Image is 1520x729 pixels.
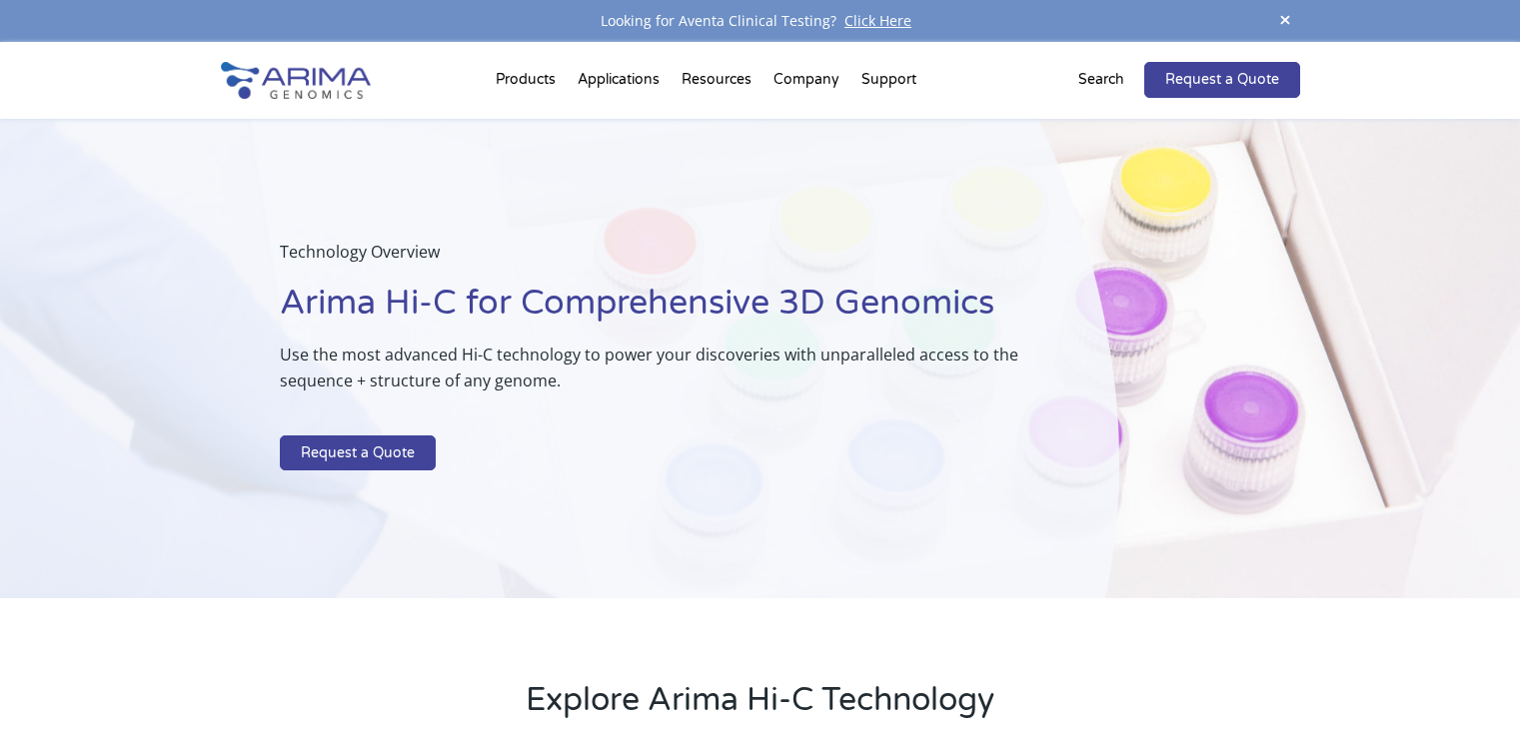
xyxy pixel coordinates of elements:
img: Arima-Genomics-logo [221,62,371,99]
p: Search [1078,67,1124,93]
a: Request a Quote [1144,62,1300,98]
div: Looking for Aventa Clinical Testing? [221,8,1300,34]
p: Technology Overview [280,239,1019,281]
a: Request a Quote [280,435,436,471]
h1: Arima Hi-C for Comprehensive 3D Genomics [280,281,1019,342]
p: Use the most advanced Hi-C technology to power your discoveries with unparalleled access to the s... [280,342,1019,409]
a: Click Here [836,11,919,30]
